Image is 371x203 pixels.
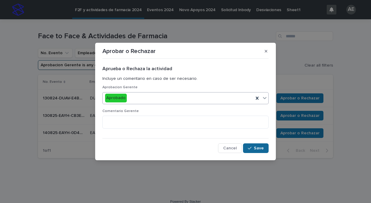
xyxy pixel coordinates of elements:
[243,143,269,153] button: Save
[102,109,139,113] span: Comentario Gerente
[102,48,156,55] p: Aprobar o Rechazar
[254,146,264,150] span: Save
[102,76,269,81] p: Incluye un comentario en caso de ser necesario.
[223,146,237,150] span: Cancel
[102,86,138,89] span: Aprobacion Gerente
[218,143,242,153] button: Cancel
[105,94,127,102] div: Aprobado
[102,66,269,72] h2: Aprueba o Rechaza la actividad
